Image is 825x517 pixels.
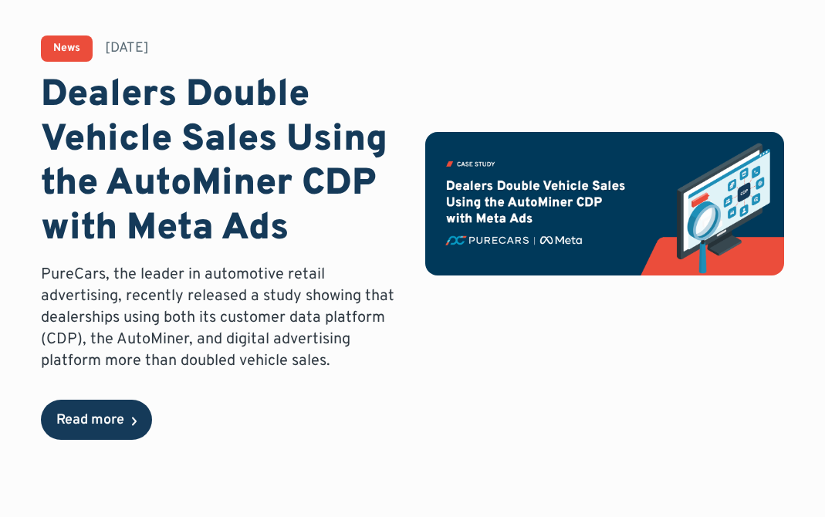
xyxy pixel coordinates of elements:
h1: Dealers Double Vehicle Sales Using the AutoMiner CDP with Meta Ads [41,74,400,252]
p: PureCars, the leader in automotive retail advertising, recently released a study showing that dea... [41,264,400,372]
div: Read more [56,414,124,427]
a: Read more [41,400,152,440]
div: News [53,43,80,54]
div: [DATE] [105,39,149,58]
